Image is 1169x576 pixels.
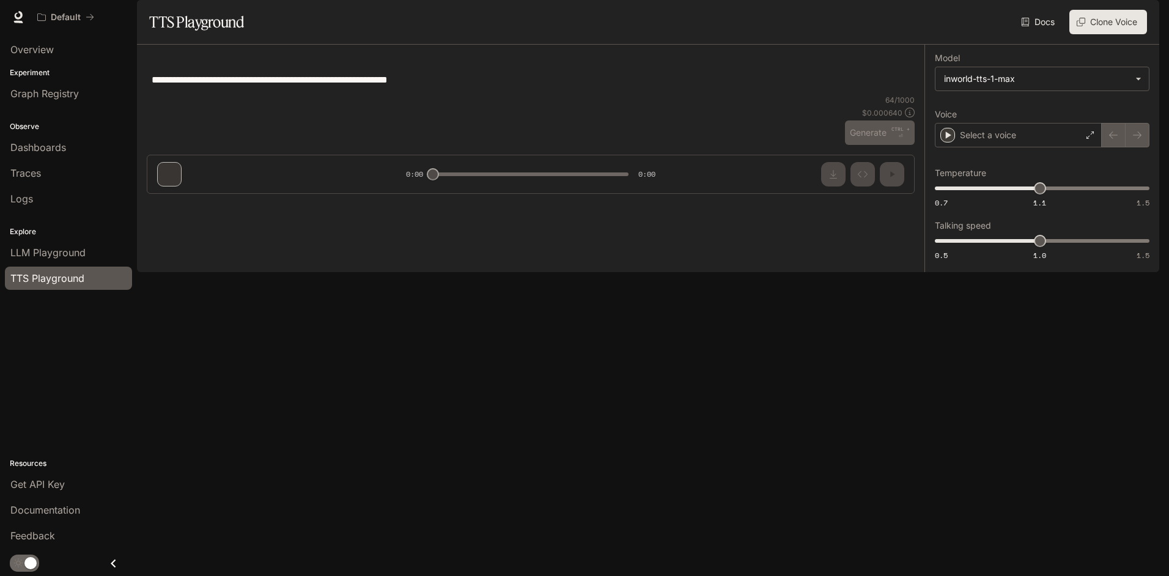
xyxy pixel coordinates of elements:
[1019,10,1060,34] a: Docs
[1033,198,1046,208] span: 1.1
[935,169,986,177] p: Temperature
[935,250,948,260] span: 0.5
[935,67,1149,90] div: inworld-tts-1-max
[862,108,902,118] p: $ 0.000640
[885,95,915,105] p: 64 / 1000
[935,198,948,208] span: 0.7
[935,110,957,119] p: Voice
[944,73,1129,85] div: inworld-tts-1-max
[935,221,991,230] p: Talking speed
[1137,198,1149,208] span: 1.5
[149,10,244,34] h1: TTS Playground
[1137,250,1149,260] span: 1.5
[1033,250,1046,260] span: 1.0
[1069,10,1147,34] button: Clone Voice
[32,5,100,29] button: All workspaces
[960,129,1016,141] p: Select a voice
[935,54,960,62] p: Model
[51,12,81,23] p: Default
